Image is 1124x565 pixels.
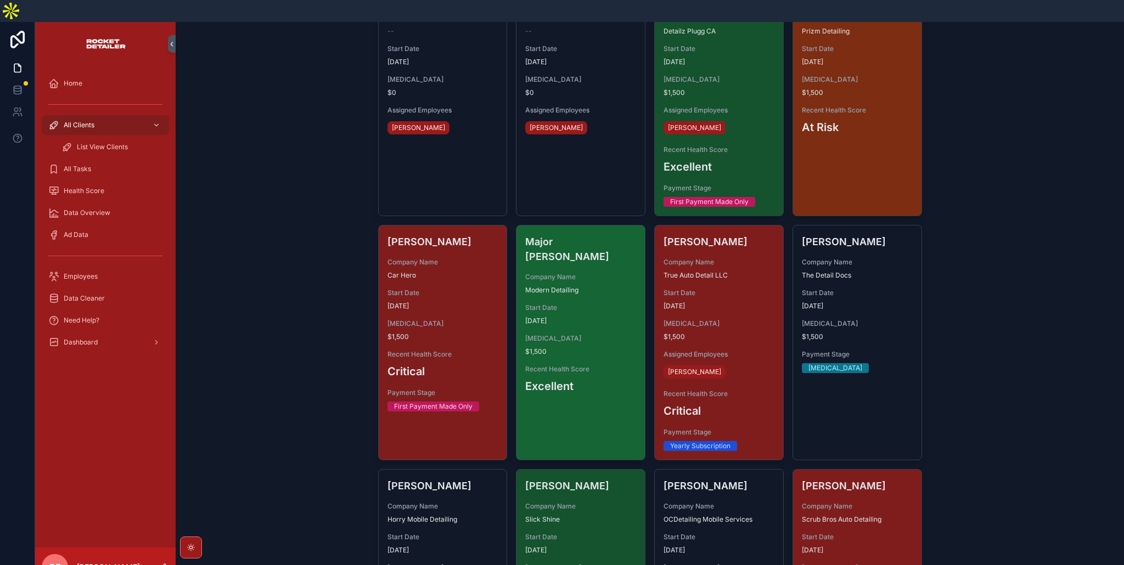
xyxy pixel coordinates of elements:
span: $1,500 [802,332,913,341]
span: [DATE] [525,546,636,555]
span: Payment Stage [802,350,913,359]
span: Dashboard [64,338,98,347]
span: Assigned Employees [525,106,636,115]
a: Data Overview [42,203,169,223]
h4: [PERSON_NAME] [387,234,498,249]
span: $0 [525,88,636,97]
span: Detailz Plugg CA [664,27,774,36]
span: Company Name [802,258,913,267]
div: First Payment Made Only [394,402,473,411]
span: [MEDICAL_DATA] [525,334,636,343]
span: $0 [387,88,498,97]
span: Company Name [525,502,636,511]
span: Scrub Bros Auto Detailing [802,515,913,524]
span: Home [64,79,82,88]
span: [MEDICAL_DATA] [387,319,498,328]
span: Data Overview [64,208,110,217]
span: Need Help? [64,316,99,325]
span: Car Hero [387,271,498,280]
a: [PERSON_NAME] [664,121,726,134]
span: [MEDICAL_DATA] [802,75,913,84]
a: [PERSON_NAME]Company NameThe Detail DocsStart Date[DATE][MEDICAL_DATA]$1,500Payment Stage[MEDICAL... [793,225,922,460]
span: Payment Stage [387,388,498,397]
span: OCDetailing Mobile Services [664,515,774,524]
span: Start Date [387,289,498,297]
span: Start Date [525,303,636,312]
span: [DATE] [525,58,636,66]
h4: [PERSON_NAME] [802,234,913,249]
span: [DATE] [525,317,636,325]
span: Recent Health Score [664,145,774,154]
span: [DATE] [664,302,774,310]
span: Payment Stage [664,428,774,437]
span: $1,500 [387,332,498,341]
span: Assigned Employees [664,350,774,359]
span: Prizm Detailing [802,27,913,36]
div: [MEDICAL_DATA] [808,363,862,373]
h4: [PERSON_NAME] [802,478,913,493]
span: Start Date [664,44,774,53]
span: All Clients [64,121,94,129]
span: [DATE] [387,58,498,66]
span: Employees [64,272,98,281]
span: Company Name [802,502,913,511]
span: Assigned Employees [387,106,498,115]
span: Start Date [387,44,498,53]
div: Yearly Subscription [670,441,730,451]
span: [MEDICAL_DATA] [802,319,913,328]
span: [DATE] [664,546,774,555]
span: [PERSON_NAME] [668,368,721,376]
span: Company Name [387,258,498,267]
span: [MEDICAL_DATA] [525,75,636,84]
span: [PERSON_NAME] [392,123,445,132]
span: Slick Shine [525,515,636,524]
span: Start Date [664,289,774,297]
h4: [PERSON_NAME] [525,478,636,493]
span: Recent Health Score [664,389,774,398]
span: Assigned Employees [664,106,774,115]
span: $1,500 [664,332,774,341]
span: [DATE] [802,302,913,310]
a: All Clients [42,115,169,135]
span: [DATE] [387,302,498,310]
a: Need Help? [42,310,169,330]
span: The Detail Docs [802,271,913,280]
span: Payment Stage [664,184,774,193]
span: $1,500 [525,347,636,356]
a: [PERSON_NAME]Company NameTrue Auto Detail LLCStart Date[DATE][MEDICAL_DATA]$1,500Assigned Employe... [654,225,784,460]
h3: Excellent [664,159,774,175]
span: [DATE] [802,546,913,555]
a: All Tasks [42,159,169,179]
img: App logo [85,35,126,53]
h4: [PERSON_NAME] [664,478,774,493]
span: Recent Health Score [802,106,913,115]
span: [MEDICAL_DATA] [664,319,774,328]
a: Health Score [42,181,169,201]
a: Ad Data [42,225,169,245]
span: Start Date [802,289,913,297]
span: $1,500 [802,88,913,97]
h3: At Risk [802,119,913,135]
h4: [PERSON_NAME] [664,234,774,249]
span: Horry Mobile Detailing [387,515,498,524]
span: -- [387,27,394,36]
a: Data Cleaner [42,289,169,308]
span: [MEDICAL_DATA] [664,75,774,84]
h4: Major [PERSON_NAME] [525,234,636,264]
span: Start Date [802,533,913,541]
div: scrollable content [35,66,176,366]
a: Employees [42,267,169,286]
span: [DATE] [802,58,913,66]
span: Start Date [802,44,913,53]
span: Start Date [387,533,498,541]
span: Start Date [525,44,636,53]
span: Company Name [387,502,498,511]
h3: Critical [387,363,498,380]
a: List View Clients [55,137,169,157]
span: [MEDICAL_DATA] [387,75,498,84]
span: Modern Detailing [525,286,636,295]
span: All Tasks [64,165,91,173]
a: Major [PERSON_NAME]Company NameModern DetailingStart Date[DATE][MEDICAL_DATA]$1,500Recent Health ... [516,225,645,460]
span: [DATE] [387,546,498,555]
span: $1,500 [664,88,774,97]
